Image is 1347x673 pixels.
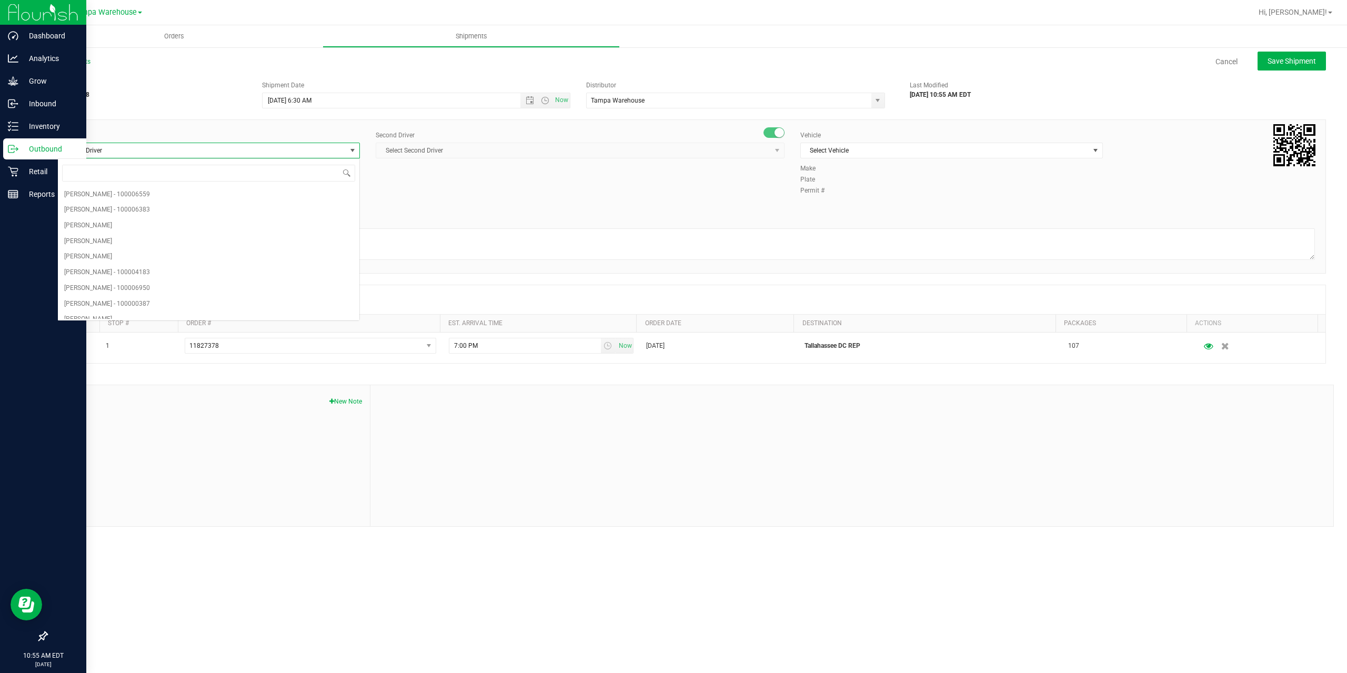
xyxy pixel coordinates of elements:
inline-svg: Analytics [8,53,18,64]
a: Destination [802,319,842,327]
a: Order date [645,319,681,327]
label: Second Driver [376,130,415,140]
button: Save Shipment [1258,52,1326,71]
button: New Note [329,397,362,406]
span: select [1089,143,1102,158]
span: Save Shipment [1268,57,1316,65]
span: Notes [55,393,362,406]
p: Inbound [18,97,82,110]
span: select [346,143,359,158]
label: Make [800,164,832,173]
span: Hi, [PERSON_NAME]! [1259,8,1327,16]
inline-svg: Grow [8,76,18,86]
span: Open the date view [521,96,539,105]
p: Tallahassee DC REP [805,341,1056,351]
p: Dashboard [18,29,82,42]
a: Shipments [323,25,620,47]
span: [PERSON_NAME] [64,313,112,326]
label: Vehicle [800,130,821,140]
a: Stop # [108,319,129,327]
iframe: Resource center [11,589,42,620]
span: Orders [150,32,198,41]
span: [DATE] [646,341,665,351]
img: Scan me! [1273,124,1315,166]
inline-svg: Inbound [8,98,18,109]
span: select [871,93,884,108]
inline-svg: Retail [8,166,18,177]
label: Last Modified [910,81,948,90]
p: 10:55 AM EDT [5,651,82,660]
span: [PERSON_NAME] - 100000387 [64,297,150,311]
span: [PERSON_NAME] [64,219,112,233]
span: [PERSON_NAME] - 100006383 [64,203,150,217]
label: Permit # [800,186,832,195]
span: [PERSON_NAME] [64,250,112,264]
span: [PERSON_NAME] - 100004183 [64,266,150,279]
span: Select Vehicle [801,143,1089,158]
span: Shipments [441,32,501,41]
p: Reports [18,188,82,200]
span: [PERSON_NAME] - 100006950 [64,282,150,295]
span: Tampa Warehouse [73,8,137,17]
p: Retail [18,165,82,178]
label: Shipment Date [262,81,304,90]
span: 1 [106,341,109,351]
span: 107 [1068,341,1079,351]
qrcode: 20250822-008 [1273,124,1315,166]
span: select [616,338,633,353]
span: Set Current date [552,93,570,108]
a: Packages [1064,319,1096,327]
p: Outbound [18,143,82,155]
inline-svg: Reports [8,189,18,199]
a: Orders [25,25,323,47]
p: Inventory [18,120,82,133]
a: Est. arrival time [448,319,502,327]
label: Distributor [586,81,616,90]
input: Select [587,93,863,108]
th: Actions [1187,315,1318,333]
inline-svg: Outbound [8,144,18,154]
span: select [422,338,435,353]
p: Grow [18,75,82,87]
span: select [601,338,616,353]
a: Cancel [1215,56,1238,67]
span: Set Current date [616,338,634,354]
inline-svg: Inventory [8,121,18,132]
inline-svg: Dashboard [8,31,18,41]
span: Shipment # [46,81,246,90]
p: [DATE] [5,660,82,668]
span: [PERSON_NAME] - 100006559 [64,188,150,202]
span: Select Driver [58,143,346,158]
strong: [DATE] 10:55 AM EDT [910,91,971,98]
span: Open the time view [536,96,554,105]
span: [PERSON_NAME] [64,235,112,248]
a: Order # [186,319,211,327]
span: 11827378 [189,342,219,349]
p: Analytics [18,52,82,65]
label: Plate [800,175,832,184]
